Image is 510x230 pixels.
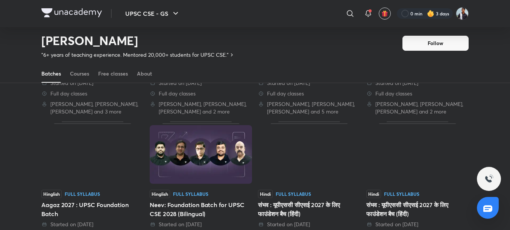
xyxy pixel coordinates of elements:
img: Thumbnail [41,125,144,184]
span: Follow [428,39,443,47]
button: Follow [402,36,469,51]
a: Batches [41,65,61,83]
img: Thumbnail [150,125,252,184]
div: Full day classes [41,90,144,97]
div: Started on 7 May 2025 [366,221,469,228]
div: Started on 12 Jul 2025 [366,79,469,87]
div: Navdeep Singh, Sudarshan Gurjar, Dr Sidharth Arora and 5 more [258,100,360,115]
div: Started on 30 Jun 2025 [150,221,252,228]
span: Hindi [366,190,381,198]
button: UPSC CSE - GS [121,6,185,21]
div: Started on 31 Jul 2025 [258,79,360,87]
div: Started on 31 Jul 2025 [150,79,252,87]
div: Aagaz 2027 : UPSC Foundation Batch [41,200,144,218]
div: Courses [70,70,89,77]
div: Full Syllabus [384,192,419,196]
span: Hindi [258,190,273,198]
span: Hinglish [150,190,170,198]
div: Batches [41,70,61,77]
a: Free classes [98,65,128,83]
a: Company Logo [41,8,102,19]
div: संभव : यूपीएससी सीएसई 2027 के लिए फाउंडेशन बैच (हिंदी) [258,200,360,218]
div: Atul Jain, Parvej Alam, Apoorva Rajput and 2 more [150,100,252,115]
div: Neev: Foundation Batch for UPSC CSE 2028 (Bilingual) [150,200,252,218]
div: Full day classes [150,90,252,97]
div: Full day classes [366,90,469,97]
div: Full Syllabus [173,192,208,196]
div: Free classes [98,70,128,77]
img: Hitesh Kumar [456,7,469,20]
button: avatar [379,8,391,20]
h2: [PERSON_NAME] [41,33,235,48]
div: संभव : यूपीएससी सीएसई 2027 के लिए फाउंडेशन बैच (हिंदी) [366,200,469,218]
img: ttu [484,174,493,183]
img: Company Logo [41,8,102,17]
div: Started on 8 Jun 2025 [258,221,360,228]
p: "6+ years of teaching experience. Mentored 20,000+ students for UPSC CSE." [41,51,229,59]
img: avatar [381,10,388,17]
div: About [137,70,152,77]
div: Started on 29 Aug 2025 [41,79,144,87]
div: Full day classes [258,90,360,97]
a: Courses [70,65,89,83]
img: Thumbnail [258,125,360,184]
img: Thumbnail [366,125,469,184]
a: About [137,65,152,83]
span: Hinglish [41,190,62,198]
img: streak [427,10,434,17]
div: Full Syllabus [65,192,100,196]
div: Atul Jain, Parvej Alam, Apoorva Rajput and 2 more [366,100,469,115]
div: Atul Jain, Parvej Alam, Himanshu Sharma and 3 more [41,100,144,115]
div: Started on 30 Jun 2025 [41,221,144,228]
div: Full Syllabus [276,192,311,196]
